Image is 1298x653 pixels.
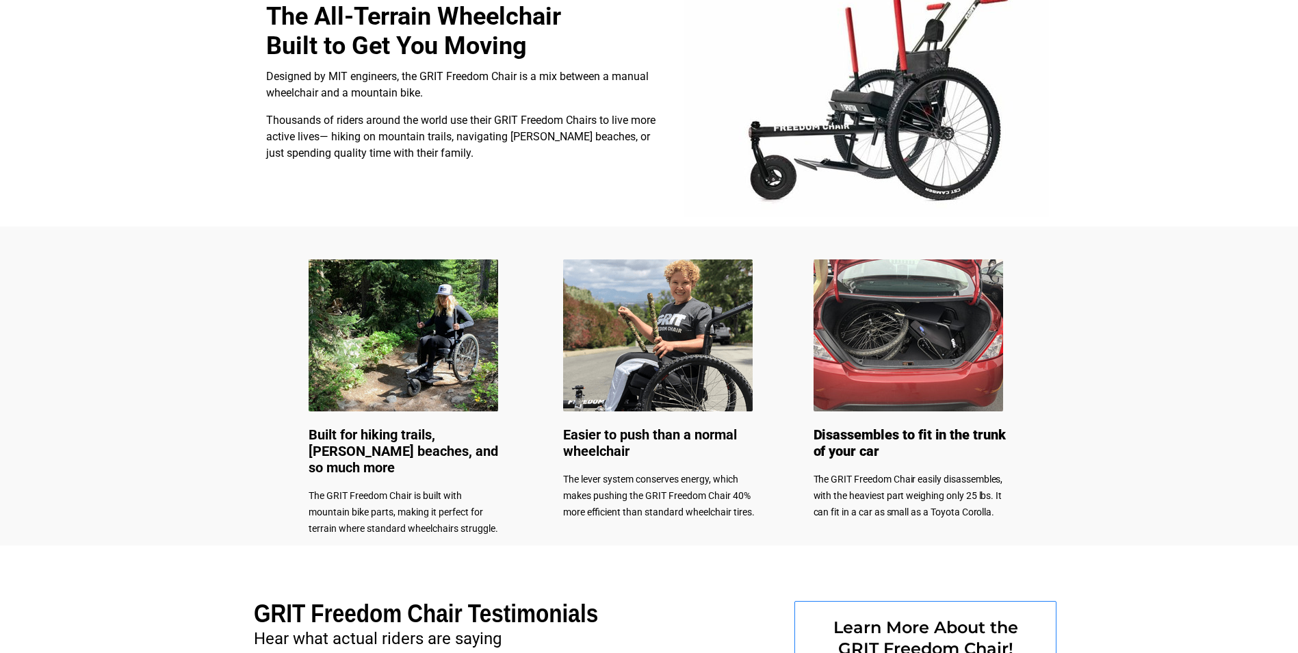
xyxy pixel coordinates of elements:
span: Thousands of riders around the world use their GRIT Freedom Chairs to live more active lives— hik... [266,114,656,159]
span: The All-Terrain Wheelchair Built to Get You Moving [266,2,561,60]
input: Get more information [49,331,166,357]
span: Disassembles to fit in the trunk of your car [814,426,1006,459]
span: The GRIT Freedom Chair easily disassembles, with the heaviest part weighing only 25 lbs. It can f... [814,474,1003,517]
span: The lever system conserves energy, which makes pushing the GRIT Freedom Chair 40% more efficient ... [563,474,755,517]
span: Easier to push than a normal wheelchair [563,426,737,459]
span: Designed by MIT engineers, the GRIT Freedom Chair is a mix between a manual wheelchair and a moun... [266,70,649,99]
span: Built for hiking trails, [PERSON_NAME] beaches, and so much more [309,426,498,476]
span: GRIT Freedom Chair Testimonials [254,600,598,628]
span: Hear what actual riders are saying [254,629,502,648]
span: The GRIT Freedom Chair is built with mountain bike parts, making it perfect for terrain where sta... [309,490,498,534]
